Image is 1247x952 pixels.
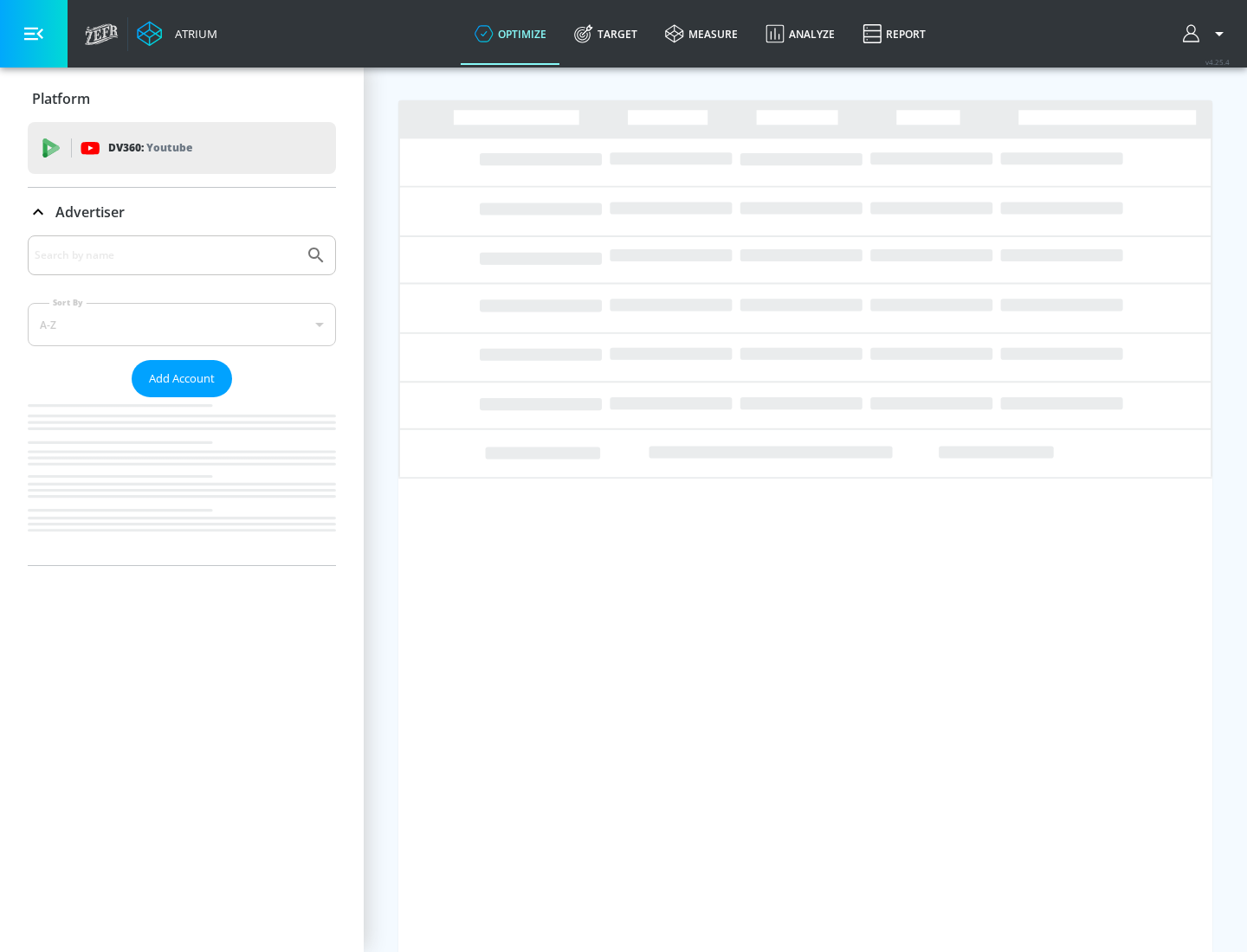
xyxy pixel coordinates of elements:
a: Analyze [752,3,849,65]
a: Target [560,3,651,65]
div: Platform [28,74,336,123]
p: Youtube [146,138,192,157]
div: Atrium [168,26,217,42]
a: optimize [461,3,560,65]
a: measure [651,3,752,65]
span: v 4.25.4 [1205,57,1230,67]
div: Advertiser [28,235,336,565]
p: Advertiser [55,203,125,222]
button: Add Account [132,360,232,397]
p: Platform [32,89,90,108]
input: Search by name [35,244,297,267]
div: DV360: Youtube [28,122,336,174]
nav: list of Advertiser [28,397,336,565]
label: Sort By [49,297,87,308]
a: Atrium [137,21,217,47]
a: Report [849,3,940,65]
div: A-Z [28,303,336,346]
div: Advertiser [28,188,336,236]
span: Add Account [149,369,215,389]
p: DV360: [108,138,192,158]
